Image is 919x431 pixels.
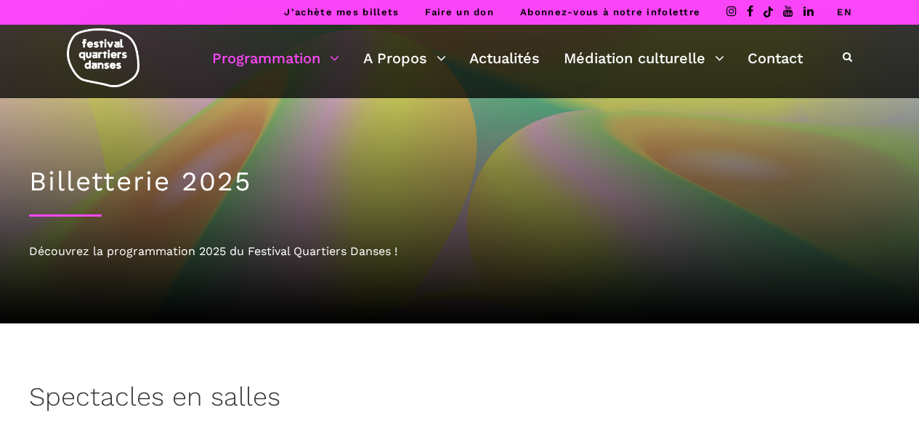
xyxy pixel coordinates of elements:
h3: Spectacles en salles [29,382,280,418]
a: Médiation culturelle [564,46,724,71]
a: Actualités [469,46,540,71]
a: J’achète mes billets [284,7,399,17]
a: A Propos [363,46,446,71]
div: Découvrez la programmation 2025 du Festival Quartiers Danses ! [29,242,890,261]
img: logo-fqd-med [67,28,139,87]
a: Contact [748,46,803,71]
a: EN [837,7,852,17]
a: Programmation [212,46,339,71]
h1: Billetterie 2025 [29,166,890,198]
a: Faire un don [425,7,494,17]
a: Abonnez-vous à notre infolettre [520,7,700,17]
